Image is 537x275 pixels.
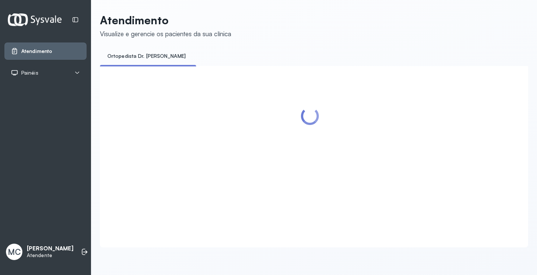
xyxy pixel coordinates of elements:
[11,47,80,55] a: Atendimento
[27,252,73,259] p: Atendente
[21,48,52,54] span: Atendimento
[21,70,38,76] span: Painéis
[100,30,231,38] div: Visualize e gerencie os pacientes da sua clínica
[8,13,62,26] img: Logotipo do estabelecimento
[100,13,231,27] p: Atendimento
[27,245,73,252] p: [PERSON_NAME]
[100,50,193,62] a: Ortopedista Dr. [PERSON_NAME]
